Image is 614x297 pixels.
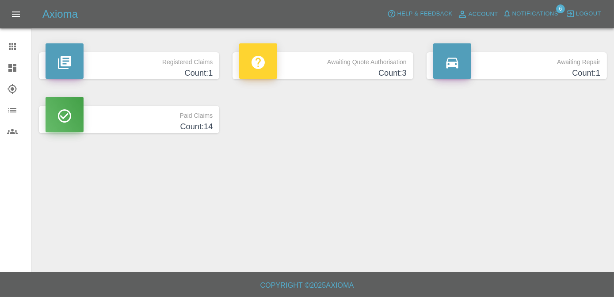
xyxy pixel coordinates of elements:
span: Logout [576,9,601,19]
a: Awaiting Quote AuthorisationCount:3 [233,52,413,79]
button: Open drawer [5,4,27,25]
a: Paid ClaimsCount:14 [39,106,219,133]
h4: Count: 1 [46,67,213,79]
h6: Copyright © 2025 Axioma [7,279,607,292]
a: Registered ClaimsCount:1 [39,52,219,79]
span: Notifications [512,9,558,19]
h4: Count: 14 [46,121,213,133]
span: 6 [556,4,565,13]
p: Awaiting Repair [433,52,600,67]
span: Account [469,9,498,19]
button: Notifications [500,7,561,21]
p: Registered Claims [46,52,213,67]
p: Paid Claims [46,106,213,121]
span: Help & Feedback [397,9,452,19]
p: Awaiting Quote Authorisation [239,52,406,67]
h5: Axioma [42,7,78,21]
h4: Count: 1 [433,67,600,79]
a: Account [455,7,500,21]
button: Logout [564,7,603,21]
h4: Count: 3 [239,67,406,79]
button: Help & Feedback [385,7,454,21]
a: Awaiting RepairCount:1 [427,52,607,79]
